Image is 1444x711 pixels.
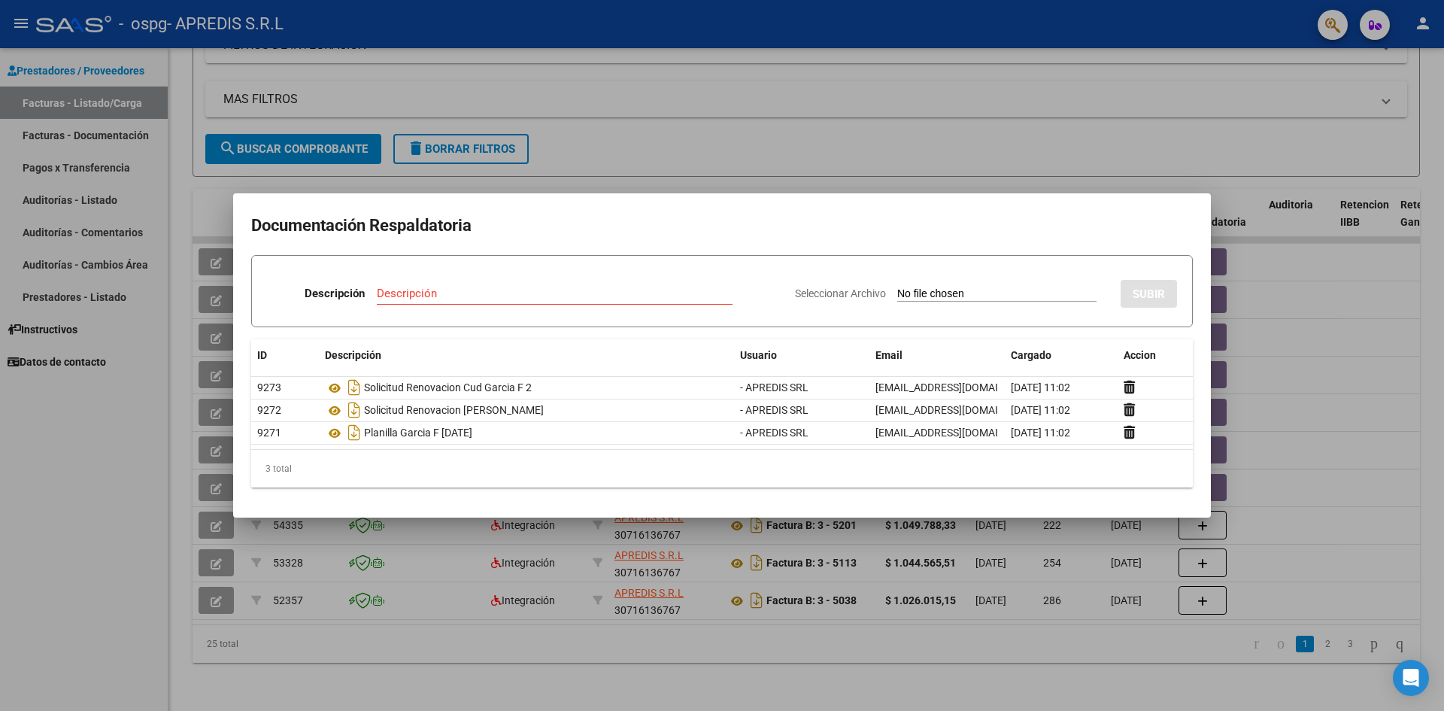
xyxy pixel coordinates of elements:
p: Descripción [305,285,365,302]
span: [DATE] 11:02 [1011,427,1070,439]
datatable-header-cell: Cargado [1005,339,1118,372]
span: 9272 [257,404,281,416]
span: [EMAIL_ADDRESS][DOMAIN_NAME] [875,427,1042,439]
span: Usuario [740,349,777,361]
div: Solicitud Renovacion Cud Garcia F 2 [325,375,728,400]
span: Email [875,349,902,361]
h2: Documentación Respaldatoria [251,211,1193,240]
span: Cargado [1011,349,1051,361]
span: ID [257,349,267,361]
i: Descargar documento [344,421,364,445]
datatable-header-cell: Accion [1118,339,1193,372]
div: Open Intercom Messenger [1393,660,1429,696]
span: Seleccionar Archivo [795,287,886,299]
span: [DATE] 11:02 [1011,381,1070,393]
datatable-header-cell: Usuario [734,339,869,372]
span: - APREDIS SRL [740,404,808,416]
div: Solicitud Renovacion [PERSON_NAME] [325,398,728,422]
datatable-header-cell: Descripción [319,339,734,372]
span: 9271 [257,427,281,439]
datatable-header-cell: Email [869,339,1005,372]
button: SUBIR [1121,280,1177,308]
div: Planilla Garcia F [DATE] [325,421,728,445]
span: [DATE] 11:02 [1011,404,1070,416]
span: [EMAIL_ADDRESS][DOMAIN_NAME] [875,404,1042,416]
span: [EMAIL_ADDRESS][DOMAIN_NAME] [875,381,1042,393]
i: Descargar documento [344,398,364,422]
i: Descargar documento [344,375,364,400]
span: Accion [1124,349,1156,361]
div: 3 total [251,450,1193,488]
span: 9273 [257,381,281,393]
span: - APREDIS SRL [740,381,808,393]
span: - APREDIS SRL [740,427,808,439]
span: Descripción [325,349,381,361]
datatable-header-cell: ID [251,339,319,372]
span: SUBIR [1133,287,1165,301]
